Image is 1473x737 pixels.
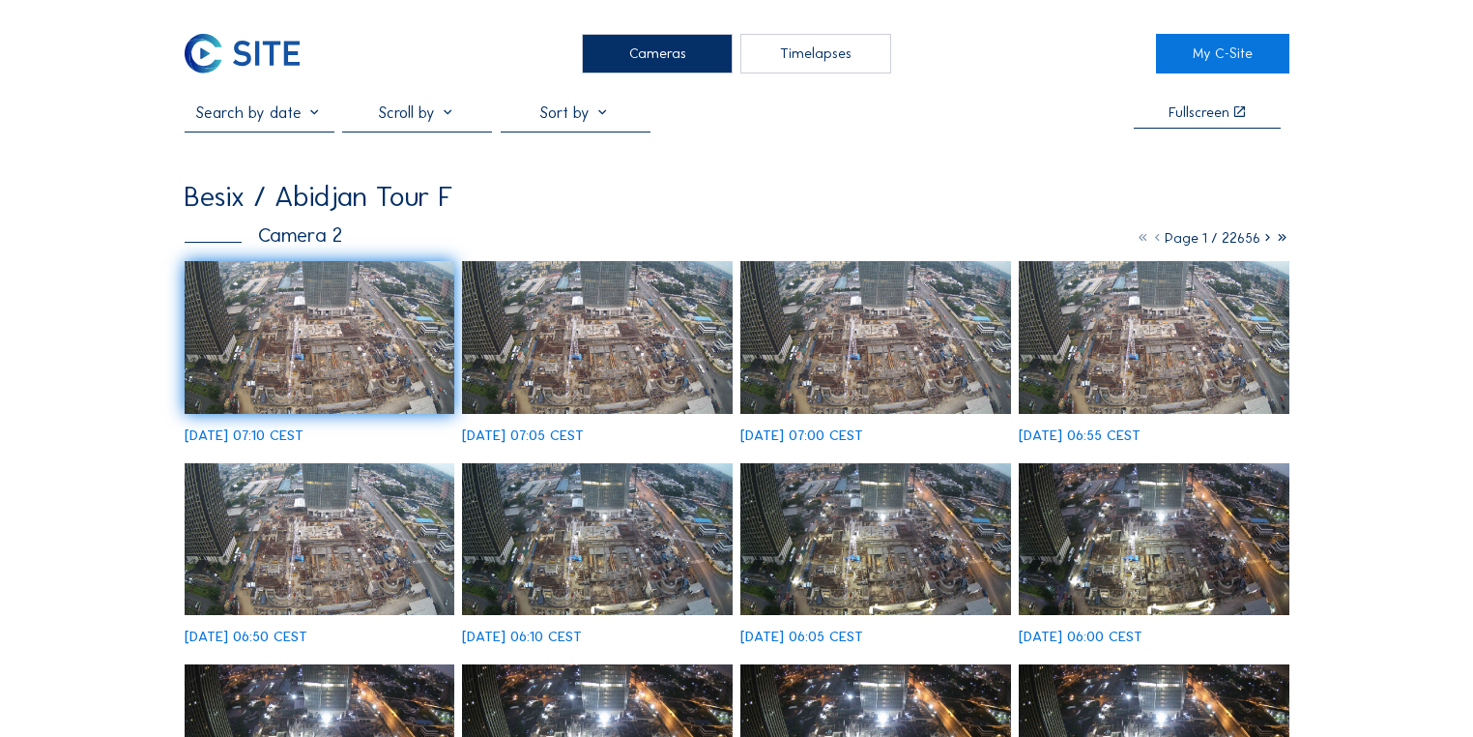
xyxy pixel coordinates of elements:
img: image_52486446 [1019,261,1289,413]
div: [DATE] 06:10 CEST [462,630,582,644]
input: Search by date 󰅀 [185,103,334,122]
div: Cameras [582,34,732,73]
img: C-SITE Logo [185,34,301,73]
a: My C-Site [1156,34,1288,73]
span: Page 1 / 22656 [1165,229,1260,247]
div: Camera 2 [185,225,342,246]
div: [DATE] 06:50 CEST [185,630,307,644]
div: Besix / Abidjan Tour F [185,183,453,212]
img: image_52486871 [185,261,455,413]
div: [DATE] 07:05 CEST [462,428,584,443]
img: image_52486558 [740,261,1011,413]
div: [DATE] 06:00 CEST [1019,630,1142,644]
img: image_52485220 [462,463,733,615]
img: image_52485043 [1019,463,1289,615]
div: [DATE] 06:55 CEST [1019,428,1141,443]
div: Fullscreen [1169,105,1229,120]
div: Timelapses [740,34,890,73]
div: [DATE] 06:05 CEST [740,630,863,644]
img: image_52485124 [740,463,1011,615]
div: [DATE] 07:10 CEST [185,428,303,443]
a: C-SITE Logo [185,34,317,73]
img: image_52485941 [185,463,455,615]
div: [DATE] 07:00 CEST [740,428,863,443]
img: image_52486788 [462,261,733,413]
